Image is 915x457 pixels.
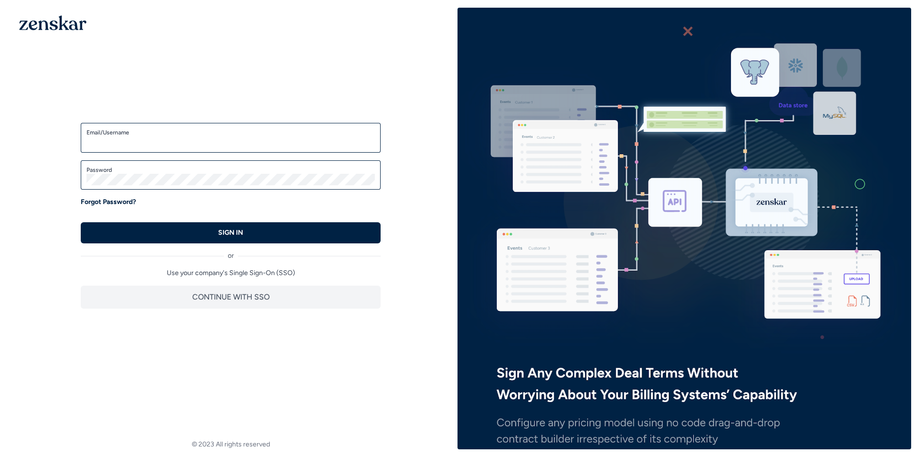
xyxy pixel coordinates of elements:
[81,197,136,207] a: Forgot Password?
[4,440,457,449] footer: © 2023 All rights reserved
[218,228,243,238] p: SIGN IN
[19,15,87,30] img: 1OGAJ2xQqyY4LXKgY66KYq0eOWRCkrZdAb3gUhuVAqdWPZE9SRJmCz+oDMSn4zDLXe31Ii730ItAGKgCKgCCgCikA4Av8PJUP...
[81,286,381,309] button: CONTINUE WITH SSO
[87,129,375,136] label: Email/Username
[81,268,381,278] p: Use your company's Single Sign-On (SSO)
[87,166,375,174] label: Password
[81,222,381,243] button: SIGN IN
[81,243,381,261] div: or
